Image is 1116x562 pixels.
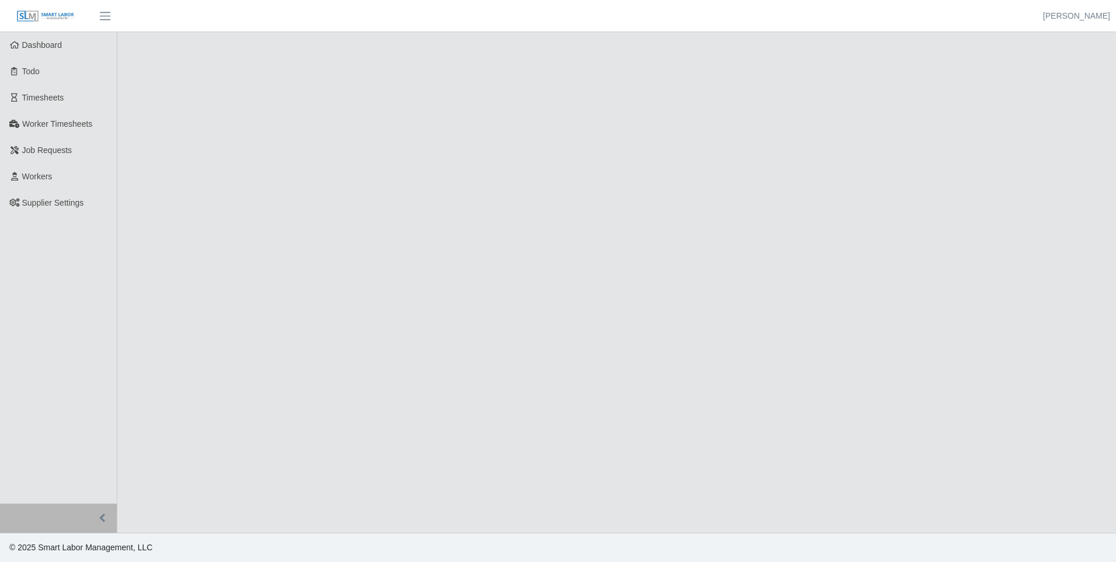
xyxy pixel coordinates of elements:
[9,543,152,552] span: © 2025 Smart Labor Management, LLC
[22,67,40,76] span: Todo
[1043,10,1110,22] a: [PERSON_NAME]
[22,93,64,102] span: Timesheets
[22,198,84,207] span: Supplier Settings
[22,145,72,155] span: Job Requests
[22,172,53,181] span: Workers
[22,119,92,129] span: Worker Timesheets
[16,10,75,23] img: SLM Logo
[22,40,62,50] span: Dashboard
